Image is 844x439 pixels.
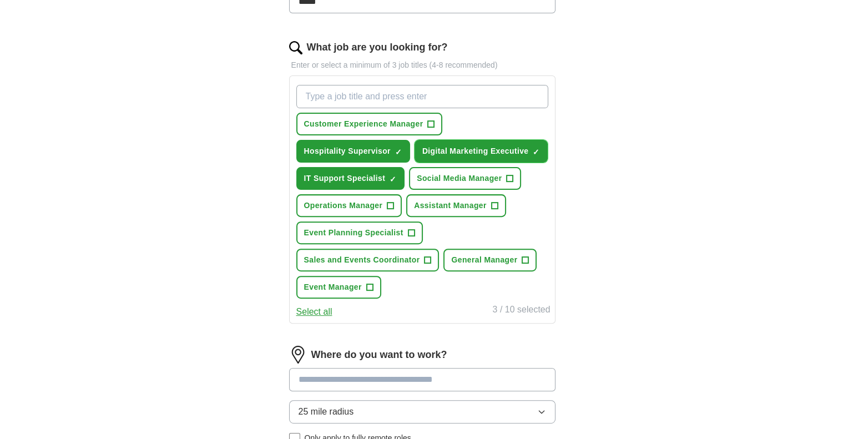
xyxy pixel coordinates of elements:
label: What job are you looking for? [307,40,448,55]
span: Assistant Manager [414,200,486,211]
div: 3 / 10 selected [492,303,550,319]
span: Event Manager [304,281,362,293]
span: Customer Experience Manager [304,118,423,130]
span: ✓ [390,175,396,184]
button: Sales and Events Coordinator [296,249,439,271]
span: Hospitality Supervisor [304,145,391,157]
span: Social Media Manager [417,173,502,184]
span: Digital Marketing Executive [422,145,529,157]
button: IT Support Specialist✓ [296,167,405,190]
input: Type a job title and press enter [296,85,548,108]
button: Event Planning Specialist [296,221,423,244]
img: search.png [289,41,302,54]
button: General Manager [443,249,537,271]
span: IT Support Specialist [304,173,386,184]
button: Social Media Manager [409,167,521,190]
button: Event Manager [296,276,381,299]
button: 25 mile radius [289,400,555,423]
span: General Manager [451,254,517,266]
button: Hospitality Supervisor✓ [296,140,410,163]
button: Digital Marketing Executive✓ [415,140,548,163]
span: Sales and Events Coordinator [304,254,420,266]
span: ✓ [395,148,402,157]
span: 25 mile radius [299,405,354,418]
label: Where do you want to work? [311,347,447,362]
p: Enter or select a minimum of 3 job titles (4-8 recommended) [289,59,555,71]
button: Operations Manager [296,194,402,217]
span: Operations Manager [304,200,383,211]
img: location.png [289,346,307,364]
span: Event Planning Specialist [304,227,403,239]
span: ✓ [533,148,539,157]
button: Assistant Manager [406,194,506,217]
button: Customer Experience Manager [296,113,443,135]
button: Select all [296,305,332,319]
